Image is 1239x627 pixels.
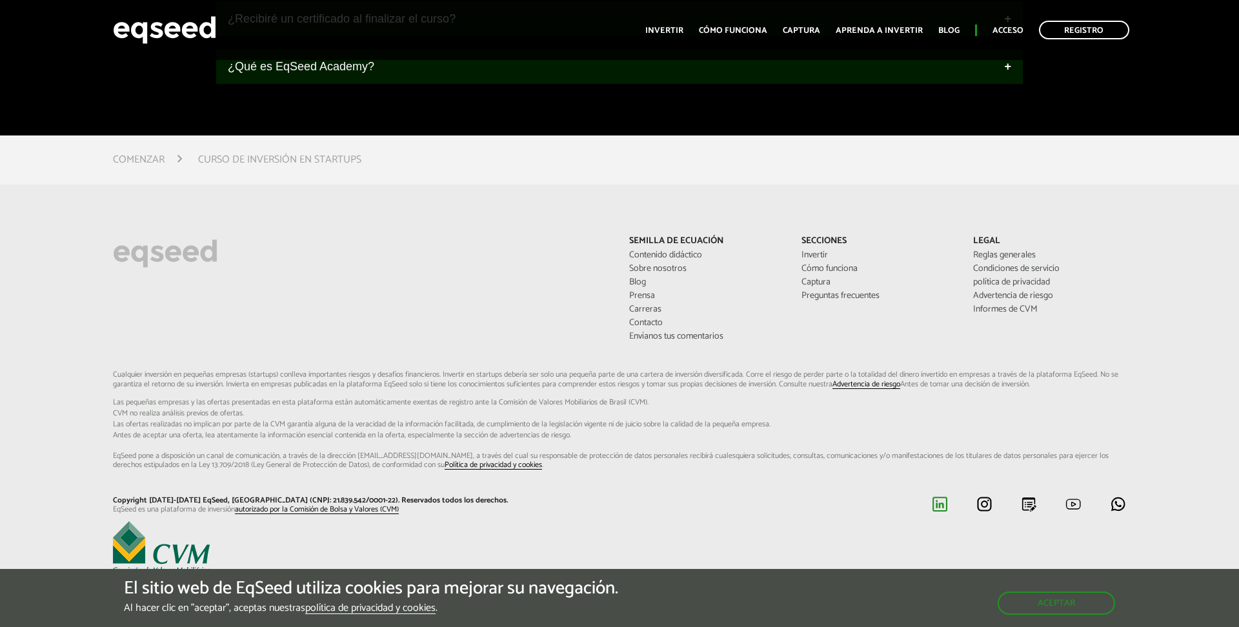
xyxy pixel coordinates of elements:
[305,599,436,617] font: política de privacidad y cookies
[629,292,782,301] a: Prensa
[113,155,165,165] a: Comenzar
[113,396,649,408] font: Las pequeñas empresas y las ofertas presentadas en esta plataforma están automáticamente exentas ...
[113,236,217,271] img: Logotipo de EqSeed
[832,378,900,390] font: Advertencia de riesgo
[629,248,702,263] font: Contenido didáctico
[973,288,1053,303] font: Advertencia de riesgo
[235,503,399,515] font: autorizado por la Comisión de Bolsa y Valores (CVM)
[836,24,923,37] font: Aprenda a invertir
[1039,21,1129,39] a: Registro
[973,261,1060,276] font: Condiciones de servicio
[992,24,1023,37] font: Acceso
[973,251,1126,260] a: Reglas generales
[113,151,165,168] font: Comenzar
[973,248,1036,263] font: Reglas generales
[1038,596,1075,611] font: Aceptar
[113,521,210,573] img: EqSeed es una plataforma de inversión autorizada por la Comisión de Valores Mobiliarios de Brasil...
[801,261,858,276] font: Cómo funciona
[801,251,954,260] a: Invertir
[973,292,1126,301] a: Advertencia de riesgo
[629,264,782,274] a: Sobre nosotros
[216,49,1023,84] a: ¿Qué es EqSeed Academy?
[629,319,782,328] a: Contacto
[629,302,661,317] font: Carreras
[973,234,1000,248] font: Legal
[629,288,655,303] font: Prensa
[629,261,687,276] font: Sobre nosotros
[113,494,508,506] font: Copyright [DATE]-[DATE] EqSeed, [GEOGRAPHIC_DATA] (CNPJ: 21.839.542/0001-22). Reservados todos lo...
[445,461,542,470] a: Política de privacidad y cookies
[900,378,1030,390] font: Antes de tomar una decisión de inversión.
[783,24,820,37] font: Captura
[973,302,1038,317] font: Informes de CVM
[113,450,1109,471] font: EqSeed pone a disposición un canal de comunicación, a través de la dirección [EMAIL_ADDRESS][DOMA...
[699,26,767,35] a: Cómo funciona
[801,288,880,303] font: Preguntas frecuentes
[629,278,782,287] a: Blog
[113,418,771,430] font: Las ofertas realizadas no implican por parte de la CVM garantía alguna de la veracidad de la info...
[113,429,571,441] font: Antes de aceptar una oferta, lea atentamente la información esencial contenida en la oferta, espe...
[124,599,305,617] font: Al hacer clic en "aceptar", aceptas nuestras
[113,407,244,419] font: CVM no realiza análisis previos de ofertas.
[973,275,1050,290] font: política de privacidad
[113,13,216,47] img: Semilla de ecuación
[801,264,954,274] a: Cómo funciona
[629,251,782,260] a: Contenido didáctico
[1065,496,1082,512] img: youtube.svg
[542,459,543,471] font: .
[113,368,1118,390] font: Cualquier inversión en pequeñas empresas (startups) conlleva importantes riesgos y desafíos finan...
[973,264,1126,274] a: Condiciones de servicio
[629,234,723,248] font: Semilla de ecuación
[801,248,828,263] font: Invertir
[629,305,782,314] a: Carreras
[973,305,1126,314] a: Informes de CVM
[932,496,948,512] img: linkedin.svg
[938,24,960,37] font: Blog
[1064,24,1103,37] font: Registro
[235,506,399,514] a: autorizado por la Comisión de Bolsa y Valores (CVM)
[832,381,900,389] a: Advertencia de riesgo
[436,599,438,617] font: .
[801,278,954,287] a: Captura
[629,315,663,330] font: Contacto
[113,503,235,515] font: EqSeed es una plataforma de inversión
[801,234,847,248] font: Secciones
[1110,496,1126,512] img: whatsapp.svg
[629,332,782,341] a: Envíanos tus comentarios
[228,60,374,73] font: ¿Qué es EqSeed Academy?
[198,151,361,168] font: Curso de inversión en startups
[836,26,923,35] a: Aprenda a invertir
[645,24,683,37] font: Invertir
[992,26,1023,35] a: Acceso
[305,603,436,614] a: política de privacidad y cookies
[973,278,1126,287] a: política de privacidad
[801,292,954,301] a: Preguntas frecuentes
[445,459,542,471] font: Política de privacidad y cookies
[976,496,992,512] img: instagram.svg
[801,275,831,290] font: Captura
[629,329,723,344] font: Envíanos tus comentarios
[645,26,683,35] a: Invertir
[998,592,1115,615] button: Aceptar
[629,275,646,290] font: Blog
[699,24,767,37] font: Cómo funciona
[938,26,960,35] a: Blog
[1021,496,1037,512] img: blog.svg
[124,573,618,603] font: El sitio web de EqSeed utiliza cookies para mejorar su navegación.
[783,26,820,35] a: Captura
